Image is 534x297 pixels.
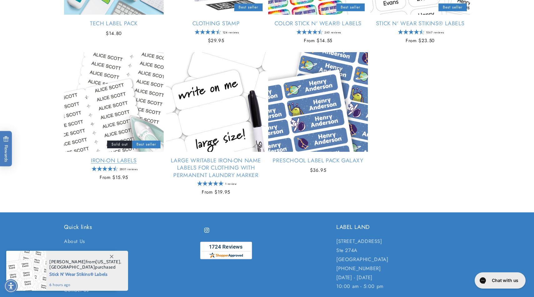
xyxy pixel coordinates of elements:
[49,282,121,288] span: 6 hours ago
[472,270,528,291] iframe: Gorgias live chat messenger
[268,157,368,164] a: Preschool Label Pack Galaxy
[166,157,266,179] a: Large Writable Iron-On Name Labels for Clothing with Permanent Laundry Marker
[336,237,470,291] p: [STREET_ADDRESS] Ste 274A [GEOGRAPHIC_DATA] [PHONE_NUMBER] [DATE] - [DATE] 10:00 am - 5:00 pm
[268,20,368,27] a: Color Stick N' Wear® Labels
[64,237,85,248] a: About Us
[49,270,121,278] span: Stick N' Wear Stikins® Labels
[5,247,79,266] iframe: Sign Up via Text for Offers
[166,20,266,27] a: Clothing Stamp
[3,136,9,162] span: Rewards
[96,259,120,265] span: [US_STATE]
[64,157,164,164] a: Iron-On Labels
[200,242,252,262] a: shopperapproved.com
[64,224,198,231] h2: Quick links
[370,20,470,27] a: Stick N' Wear Stikins® Labels
[49,259,121,270] span: from , purchased
[4,279,18,293] div: Accessibility Menu
[64,20,164,27] a: Tech Label Pack
[336,224,470,231] h2: LABEL LAND
[49,264,95,270] span: [GEOGRAPHIC_DATA]
[64,248,106,260] a: Affiliate Marketing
